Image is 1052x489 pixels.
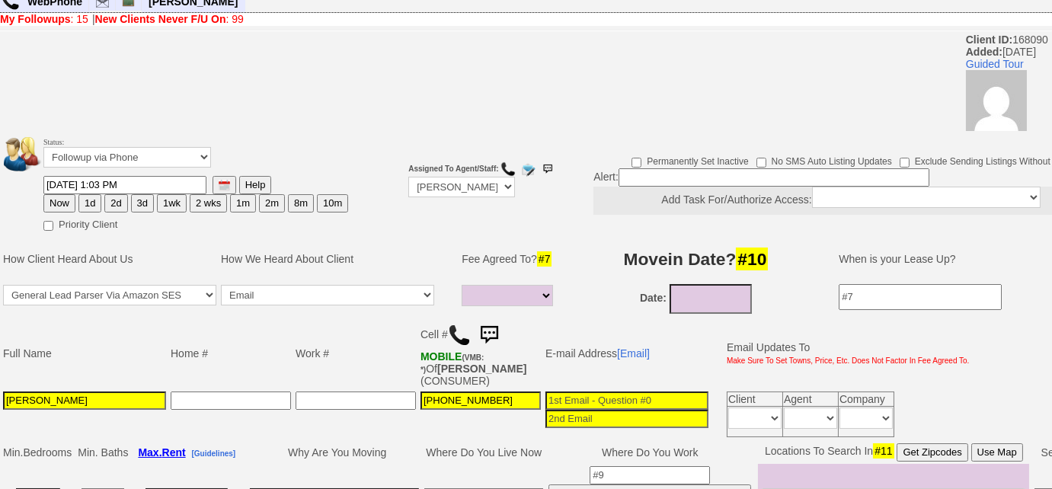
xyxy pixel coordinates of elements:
[1,236,219,282] td: How Client Heard About Us
[991,199,1044,207] b: Performed By:
[632,151,748,168] label: Permanently Set Inactive
[966,34,1012,46] b: Client ID:
[1,82,26,91] font: [DATE]
[437,363,526,375] b: [PERSON_NAME]
[1,14,45,23] font: 2 hours Ago
[317,194,348,213] button: 10m
[61,181,144,199] p: Left VM to FU
[991,222,1044,231] b: Performed By:
[61,53,189,66] i: Incoming Call Received
[617,347,650,360] a: [Email]
[420,350,484,375] b: Verizon Wireless
[966,58,1024,70] a: Guided Tour
[219,236,452,282] td: How We Heard About Client
[873,443,894,459] span: #11
[259,194,285,213] button: 2m
[839,392,894,406] td: Company
[138,446,185,459] b: Max.
[1,174,26,182] font: [DATE]
[765,445,1023,457] nobr: Locations To Search In
[78,194,101,213] button: 1d
[43,194,75,213] button: Now
[966,70,1027,131] img: ad757920fd0c5b4b0f655a6d3a9a47c6
[966,46,1002,58] b: Added:
[61,107,258,120] i: Made Inactive By [PERSON_NAME]
[191,449,235,458] b: [Guidelines]
[95,13,226,25] b: New Clients Never F/U On
[104,194,127,213] button: 2d
[23,446,72,459] span: Bedrooms
[783,392,839,406] td: Agent
[75,441,130,464] td: Min. Baths
[1,160,41,183] b: [DATE]
[537,251,552,267] span: #7
[991,131,1044,139] b: Performed By:
[61,199,553,212] i: Followup Date Changed From [DATE] 10:13 am To [DATE] 10:06 am By [PERSON_NAME]
[420,350,462,363] font: MOBILE
[157,194,187,213] button: 1wk
[239,176,272,194] button: Help
[43,138,211,164] font: Status:
[95,13,244,25] a: New Clients Never F/U On: 99
[756,151,892,168] label: No SMS Auto Listing Updates
[408,165,498,173] b: Assigned To Agent/Staff:
[288,194,314,213] button: 8m
[61,222,417,249] i: Changes Made: [DATE] 10:06:00 (Originally: [DATE] 10:13:48)
[756,158,766,168] input: No SMS Auto Listing Updates
[715,318,972,389] td: Email Updates To
[61,145,102,158] b: Status:
[1,69,41,91] b: [DATE]
[61,131,320,158] i: Changes Made: Inactive (Originally: Followup via Phone)
[1003,1,1048,12] a: Hide Logs
[839,284,1002,310] input: #7
[632,158,641,168] input: Permanently Set Inactive
[61,90,232,107] p: never heard back from client
[43,214,117,232] label: Priority Client
[991,107,1044,116] b: Performed By:
[459,236,560,282] td: Fee Agreed To?
[991,24,1013,37] font: Log
[971,443,1023,462] button: Use Map
[520,161,536,177] img: compose_email.png
[900,158,910,168] input: Exclude Sending Listings Without Pics
[131,194,154,213] button: 3d
[500,161,516,177] img: call.png
[640,292,667,304] b: Date:
[4,137,50,171] img: people.png
[545,392,708,410] input: 1st Email - Question #0
[546,441,753,464] td: Where Do You Work
[736,248,768,270] span: #10
[293,318,418,389] td: Work #
[248,441,421,464] td: Why Are You Moving
[1,318,168,389] td: Full Name
[421,441,546,464] td: Where Do You Live Now
[545,410,708,428] input: 2nd Email
[474,320,504,350] img: sms.png
[61,24,982,51] i: Received Voicemail: hi this is [PERSON_NAME] you called me the other day I think it was on the 24...
[727,392,783,406] td: Client
[168,318,293,389] td: Home #
[590,466,710,484] input: #9
[43,221,53,231] input: Priority Client
[230,194,256,213] button: 1m
[1,1,45,24] b: [DATE]
[162,446,186,459] span: Rent
[418,318,543,389] td: Cell # Of (CONSUMER)
[448,324,471,347] img: call.png
[540,161,555,177] img: sms.png
[190,194,227,213] button: 2 wks
[543,318,711,389] td: E-mail Address
[420,353,484,374] font: (VMB: *)
[897,443,967,462] button: Get Zipcodes
[219,180,230,191] img: [calendar icon]
[571,245,822,273] h3: Movein Date?
[966,34,1052,131] span: 168090 [DATE]
[191,446,235,459] a: [Guidelines]
[727,356,970,365] font: Make Sure To Set Towns, Price, Etc. Does Not Factor In Fee Agreed To.
[1,441,75,464] td: Min.
[991,53,1013,66] font: Log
